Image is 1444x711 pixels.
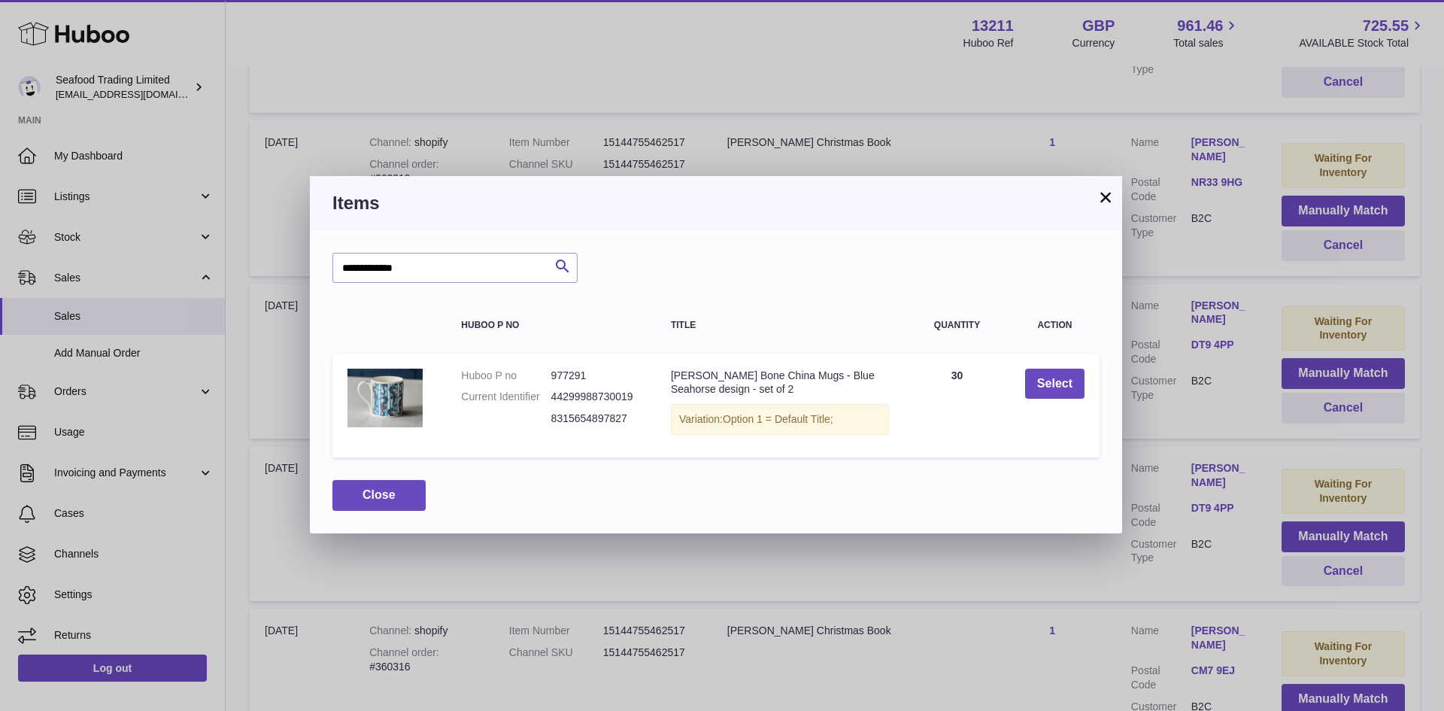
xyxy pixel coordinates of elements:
th: Action [1010,305,1100,345]
td: 30 [904,354,1010,458]
button: Select [1025,369,1085,400]
th: Huboo P no [446,305,656,345]
th: Title [656,305,904,345]
dd: 977291 [551,369,641,383]
button: × [1097,188,1115,206]
span: Close [363,488,396,501]
dt: Huboo P no [461,369,551,383]
div: Variation: [671,404,889,435]
button: Close [332,480,426,511]
th: Quantity [904,305,1010,345]
dt: Current Identifier [461,390,551,404]
div: [PERSON_NAME] Bone China Mugs - Blue Seahorse design - set of 2 [671,369,889,397]
dd: 8315654897827 [551,412,641,426]
dd: 44299988730019 [551,390,641,404]
span: Option 1 = Default Title; [723,413,833,425]
h3: Items [332,191,1100,215]
img: Kate Stein Bone China Mugs - Blue Seahorse design - set of 2 [347,369,423,427]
